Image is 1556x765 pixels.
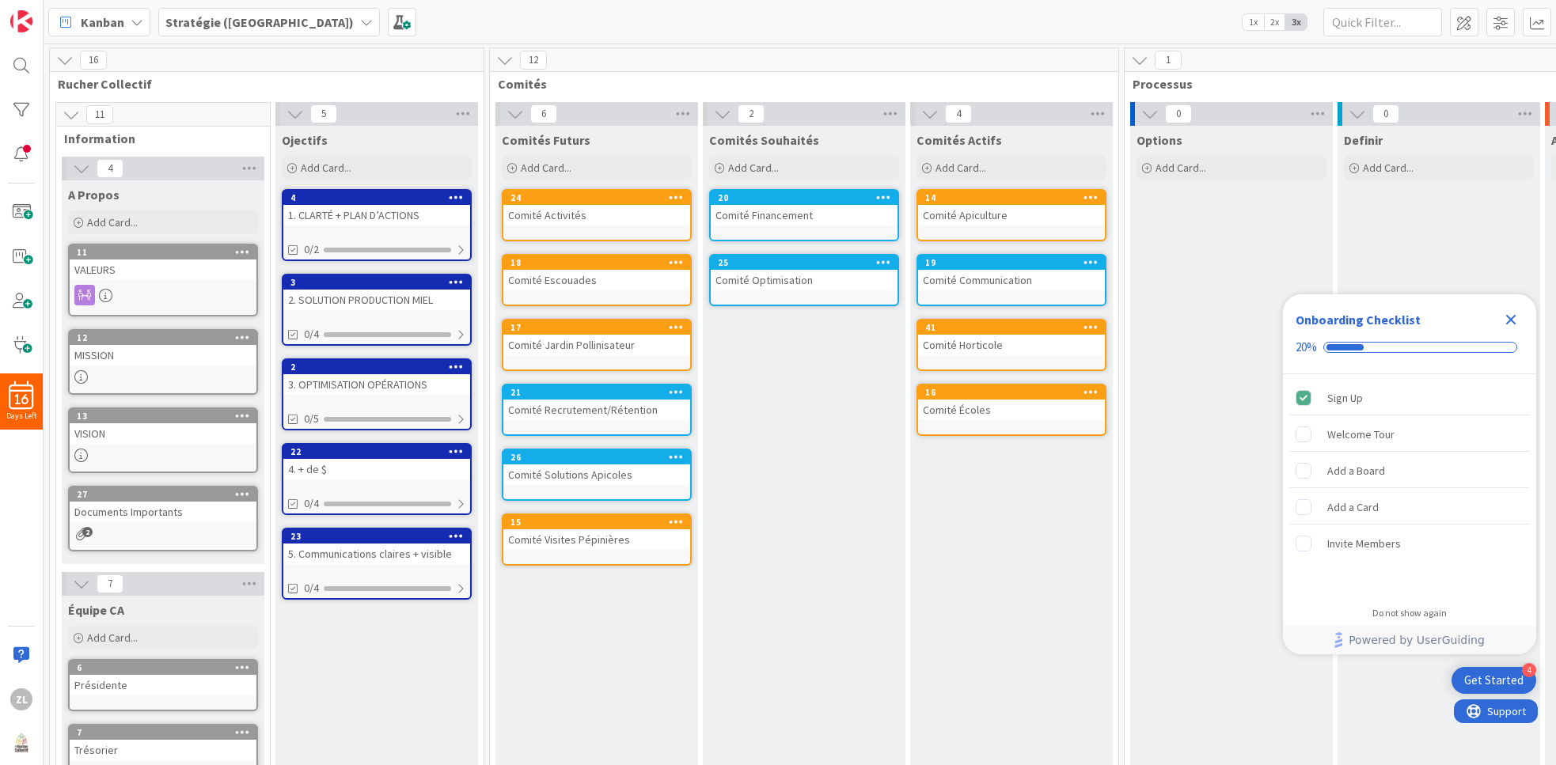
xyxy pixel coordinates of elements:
[1283,626,1536,654] div: Footer
[711,191,898,225] div: 20Comité Financement
[282,528,472,600] a: 235. Communications claires + visible0/4
[918,320,1105,335] div: 41
[1344,132,1383,148] span: Definir
[290,446,470,457] div: 22
[282,443,472,515] a: 224. + de $0/4
[1283,374,1536,596] div: Checklist items
[510,452,690,463] div: 26
[283,529,470,564] div: 235. Communications claires + visible
[290,277,470,288] div: 3
[709,189,899,241] a: 20Comité Financement
[520,51,547,70] span: 12
[502,132,590,148] span: Comités Futurs
[510,387,690,398] div: 21
[304,411,319,427] span: 0/5
[925,322,1105,333] div: 41
[1285,14,1307,30] span: 3x
[87,631,138,645] span: Add Card...
[728,161,779,175] span: Add Card...
[1289,417,1530,452] div: Welcome Tour is incomplete.
[503,400,690,420] div: Comité Recrutement/Rétention
[1243,14,1264,30] span: 1x
[10,688,32,710] div: ZL
[917,384,1106,436] a: 16Comité Écoles
[917,254,1106,306] a: 19Comité Communication
[718,257,898,268] div: 25
[1137,132,1182,148] span: Options
[70,331,256,345] div: 12
[283,275,470,310] div: 32. SOLUTION PRODUCTION MIEL
[283,445,470,459] div: 22
[68,329,258,395] a: 12MISSION
[1323,8,1442,36] input: Quick Filter...
[503,256,690,290] div: 18Comité Escouades
[1522,663,1536,677] div: 4
[709,132,819,148] span: Comités Souhaités
[283,205,470,225] div: 1. CLARTÉ + PLAN D’ACTIONS
[70,409,256,423] div: 13
[1372,104,1399,123] span: 0
[87,215,138,229] span: Add Card...
[1327,388,1363,407] div: Sign Up
[290,531,470,542] div: 23
[918,256,1105,270] div: 19
[503,320,690,335] div: 17
[711,270,898,290] div: Comité Optimisation
[10,733,32,755] img: avatar
[711,256,898,290] div: 25Comité Optimisation
[283,360,470,374] div: 2
[918,385,1105,420] div: 16Comité Écoles
[282,274,472,346] a: 32. SOLUTION PRODUCTION MIEL0/4
[165,14,354,30] b: Stratégie ([GEOGRAPHIC_DATA])
[70,725,256,740] div: 7
[80,51,107,70] span: 16
[77,247,256,258] div: 11
[918,385,1105,400] div: 16
[1165,104,1192,123] span: 0
[283,374,470,395] div: 3. OPTIMISATION OPÉRATIONS
[502,189,692,241] a: 24Comité Activités
[502,319,692,371] a: 17Comité Jardin Pollinisateur
[503,335,690,355] div: Comité Jardin Pollinisateur
[283,445,470,479] div: 224. + de $
[718,192,898,203] div: 20
[68,602,124,618] span: Équipe CA
[503,529,690,550] div: Comité Visites Pépinières
[918,270,1105,290] div: Comité Communication
[1452,667,1536,694] div: Open Get Started checklist, remaining modules: 4
[70,331,256,365] div: 12MISSION
[290,362,470,373] div: 2
[58,76,464,92] span: Rucher Collectif
[1289,453,1530,488] div: Add a Board is incomplete.
[283,360,470,395] div: 23. OPTIMISATION OPÉRATIONS
[70,661,256,695] div: 6Présidente
[68,407,258,473] a: 13VISION
[918,191,1105,225] div: 14Comité Apiculture
[503,450,690,464] div: 26
[10,10,32,32] img: Visit kanbanzone.com
[283,275,470,290] div: 3
[33,2,72,21] span: Support
[503,191,690,205] div: 24
[918,191,1105,205] div: 14
[282,358,472,430] a: 23. OPTIMISATION OPÉRATIONS0/5
[1289,526,1530,561] div: Invite Members is incomplete.
[97,574,123,593] span: 7
[70,487,256,522] div: 27Documents Importants
[711,256,898,270] div: 25
[82,527,93,537] span: 2
[15,394,28,405] span: 16
[1291,626,1528,654] a: Powered by UserGuiding
[1156,161,1206,175] span: Add Card...
[711,205,898,225] div: Comité Financement
[283,191,470,225] div: 41. CLARTÉ + PLAN D’ACTIONS
[918,400,1105,420] div: Comité Écoles
[70,259,256,280] div: VALEURS
[1327,534,1401,553] div: Invite Members
[1289,381,1530,415] div: Sign Up is complete.
[77,489,256,500] div: 27
[1327,461,1385,480] div: Add a Board
[1264,14,1285,30] span: 2x
[70,725,256,760] div: 7Trésorier
[304,580,319,596] span: 0/4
